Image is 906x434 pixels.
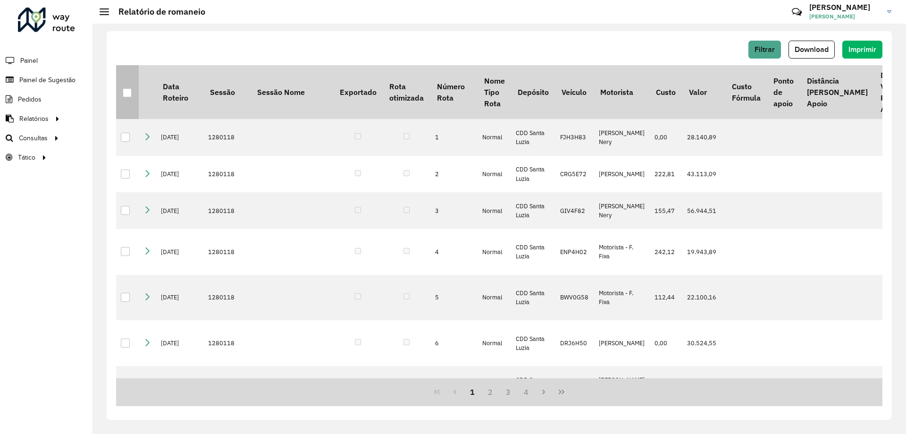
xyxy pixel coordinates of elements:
[767,65,800,119] th: Ponto de apoio
[800,65,874,119] th: Distância [PERSON_NAME] Apoio
[478,320,511,366] td: Normal
[511,320,555,366] td: CDD Santa Luzia
[478,366,511,403] td: Normal
[809,3,880,12] h3: [PERSON_NAME]
[594,229,650,275] td: Motorista - F. Fixa
[478,119,511,156] td: Normal
[464,383,482,401] button: 1
[478,192,511,229] td: Normal
[725,65,767,119] th: Custo Fórmula
[156,192,203,229] td: [DATE]
[430,275,478,321] td: 5
[650,119,682,156] td: 0,00
[478,229,511,275] td: Normal
[109,7,205,17] h2: Relatório de romaneio
[156,366,203,403] td: [DATE]
[203,156,251,193] td: 1280118
[787,2,807,22] a: Contato Rápido
[156,229,203,275] td: [DATE]
[19,133,48,143] span: Consultas
[430,192,478,229] td: 3
[511,119,555,156] td: CDD Santa Luzia
[682,366,725,403] td: 29.799,00
[682,65,725,119] th: Valor
[555,192,594,229] td: GIV4F82
[203,119,251,156] td: 1280118
[809,12,880,21] span: [PERSON_NAME]
[842,41,882,59] button: Imprimir
[848,45,876,53] span: Imprimir
[517,383,535,401] button: 4
[650,65,682,119] th: Custo
[594,156,650,193] td: [PERSON_NAME]
[478,65,511,119] th: Nome Tipo Rota
[594,320,650,366] td: [PERSON_NAME]
[156,65,203,119] th: Data Roteiro
[555,275,594,321] td: BWV0G58
[650,229,682,275] td: 242,12
[511,275,555,321] td: CDD Santa Luzia
[594,65,650,119] th: Motorista
[682,229,725,275] td: 19.943,89
[203,366,251,403] td: 1280118
[511,192,555,229] td: CDD Santa Luzia
[430,65,478,119] th: Número Rota
[430,229,478,275] td: 4
[156,119,203,156] td: [DATE]
[430,156,478,193] td: 2
[203,320,251,366] td: 1280118
[333,65,383,119] th: Exportado
[555,156,594,193] td: CRG5E72
[650,156,682,193] td: 222,81
[682,119,725,156] td: 28.140,89
[478,156,511,193] td: Normal
[682,192,725,229] td: 56.944,51
[555,229,594,275] td: ENP4H02
[511,156,555,193] td: CDD Santa Luzia
[478,275,511,321] td: Normal
[156,275,203,321] td: [DATE]
[203,192,251,229] td: 1280118
[251,65,333,119] th: Sessão Nome
[748,41,781,59] button: Filtrar
[594,119,650,156] td: [PERSON_NAME] Nery
[789,41,835,59] button: Download
[755,45,775,53] span: Filtrar
[650,192,682,229] td: 155,47
[383,65,430,119] th: Rota otimizada
[682,275,725,321] td: 22.100,16
[203,65,251,119] th: Sessão
[650,366,682,403] td: 0,00
[650,275,682,321] td: 112,44
[555,119,594,156] td: FJH3H83
[535,383,553,401] button: Next Page
[203,229,251,275] td: 1280118
[20,56,38,66] span: Painel
[594,192,650,229] td: [PERSON_NAME] Nery
[555,320,594,366] td: DRJ6H50
[594,275,650,321] td: Motorista - F. Fixa
[555,366,594,403] td: FKM2D43
[511,366,555,403] td: CDD Santa Luzia
[594,366,650,403] td: [PERSON_NAME] Nery
[156,156,203,193] td: [DATE]
[499,383,517,401] button: 3
[650,320,682,366] td: 0,00
[430,366,478,403] td: 7
[18,153,35,162] span: Tático
[553,383,570,401] button: Last Page
[156,320,203,366] td: [DATE]
[682,320,725,366] td: 30.524,55
[19,114,49,124] span: Relatórios
[203,275,251,321] td: 1280118
[555,65,594,119] th: Veículo
[481,383,499,401] button: 2
[430,119,478,156] td: 1
[430,320,478,366] td: 6
[682,156,725,193] td: 43.113,09
[18,94,42,104] span: Pedidos
[795,45,829,53] span: Download
[511,229,555,275] td: CDD Santa Luzia
[511,65,555,119] th: Depósito
[19,75,75,85] span: Painel de Sugestão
